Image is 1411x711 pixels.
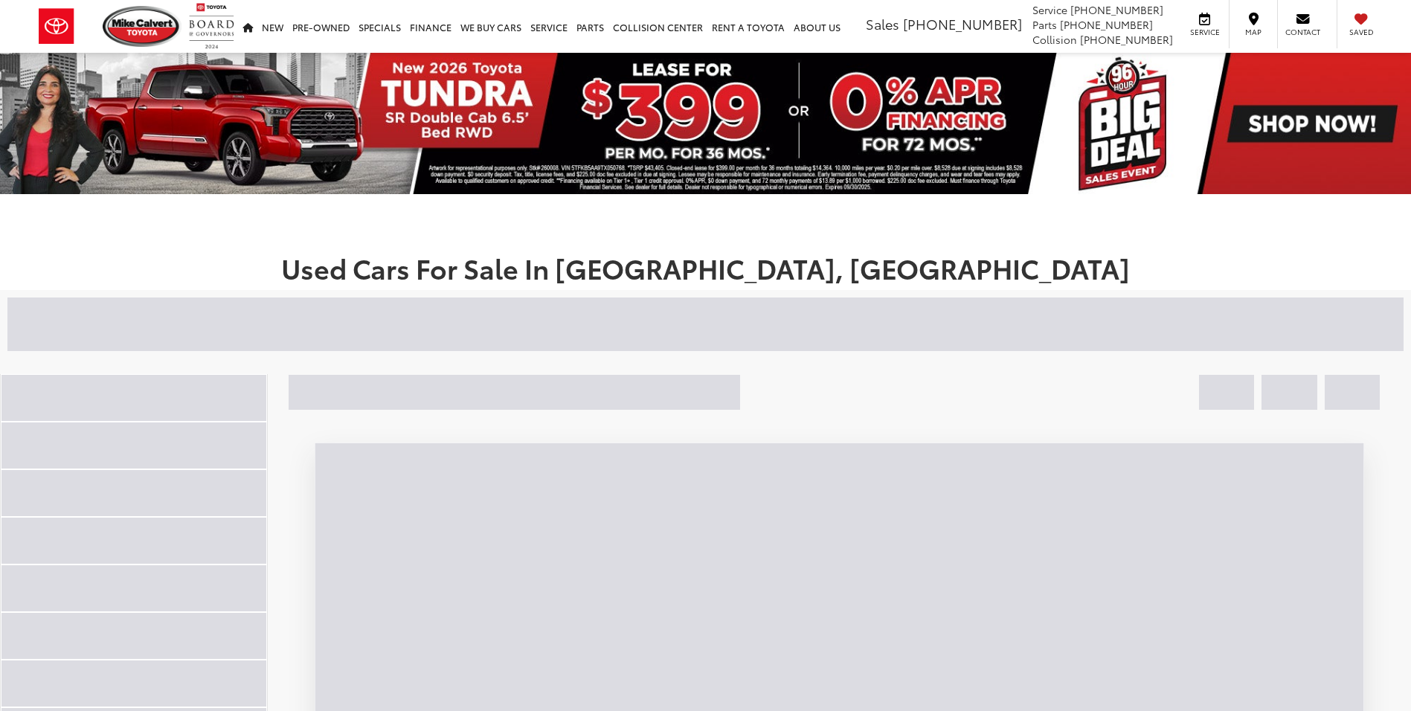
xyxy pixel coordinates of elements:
[1188,27,1221,37] span: Service
[1345,27,1378,37] span: Saved
[103,6,181,47] img: Mike Calvert Toyota
[1237,27,1270,37] span: Map
[903,14,1022,33] span: [PHONE_NUMBER]
[866,14,899,33] span: Sales
[1070,2,1163,17] span: [PHONE_NUMBER]
[1285,27,1320,37] span: Contact
[1080,32,1173,47] span: [PHONE_NUMBER]
[1032,32,1077,47] span: Collision
[1032,2,1067,17] span: Service
[1032,17,1057,32] span: Parts
[1060,17,1153,32] span: [PHONE_NUMBER]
